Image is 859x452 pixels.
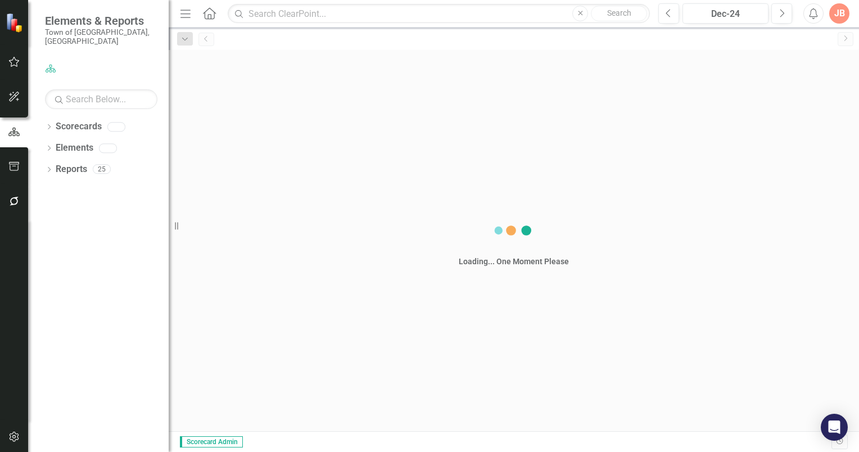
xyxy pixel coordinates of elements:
button: JB [829,3,849,24]
img: ClearPoint Strategy [6,12,25,32]
span: Scorecard Admin [180,436,243,448]
button: Dec-24 [682,3,768,24]
a: Elements [56,142,93,155]
div: Loading... One Moment Please [459,256,569,267]
small: Town of [GEOGRAPHIC_DATA], [GEOGRAPHIC_DATA] [45,28,157,46]
div: 25 [93,165,111,174]
a: Reports [56,163,87,176]
input: Search Below... [45,89,157,109]
span: Search [607,8,631,17]
span: Elements & Reports [45,14,157,28]
input: Search ClearPoint... [228,4,650,24]
a: Scorecards [56,120,102,133]
div: Open Intercom Messenger [821,414,848,441]
button: Search [591,6,647,21]
div: Dec-24 [686,7,765,21]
